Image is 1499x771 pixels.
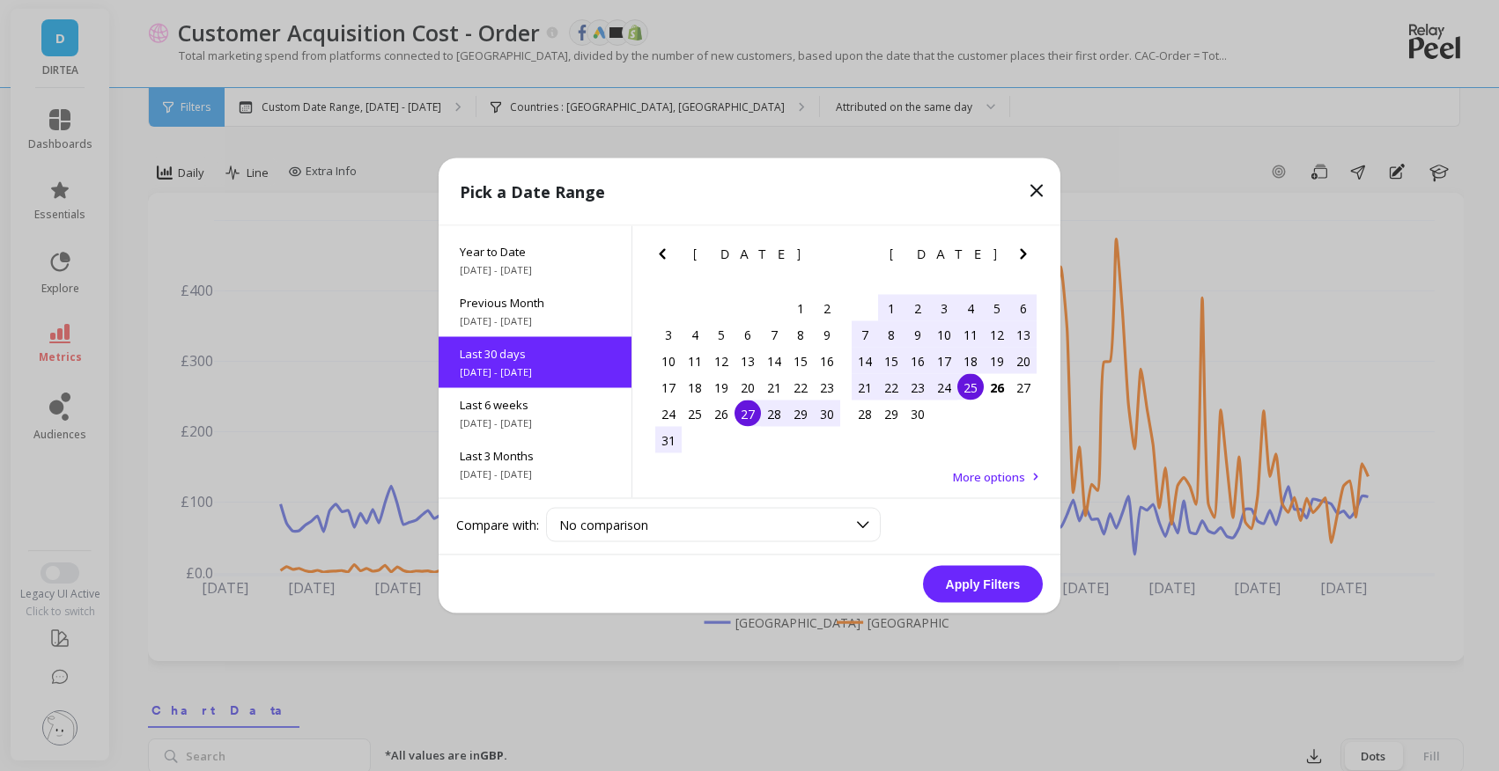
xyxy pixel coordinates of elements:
[953,469,1025,485] span: More options
[655,295,840,453] div: month 2025-08
[787,295,814,321] div: Choose Friday, August 1st, 2025
[460,365,610,379] span: [DATE] - [DATE]
[931,374,957,400] div: Choose Wednesday, September 24th, 2025
[682,374,708,400] div: Choose Monday, August 18th, 2025
[460,295,610,311] span: Previous Month
[708,321,735,348] div: Choose Tuesday, August 5th, 2025
[1013,244,1041,272] button: Next Month
[814,321,840,348] div: Choose Saturday, August 9th, 2025
[905,321,931,348] div: Choose Tuesday, September 9th, 2025
[905,348,931,374] div: Choose Tuesday, September 16th, 2025
[931,321,957,348] div: Choose Wednesday, September 10th, 2025
[848,244,876,272] button: Previous Month
[787,348,814,374] div: Choose Friday, August 15th, 2025
[814,295,840,321] div: Choose Saturday, August 2nd, 2025
[460,180,605,204] p: Pick a Date Range
[708,348,735,374] div: Choose Tuesday, August 12th, 2025
[957,348,984,374] div: Choose Thursday, September 18th, 2025
[852,348,878,374] div: Choose Sunday, September 14th, 2025
[735,374,761,400] div: Choose Wednesday, August 20th, 2025
[905,295,931,321] div: Choose Tuesday, September 2nd, 2025
[460,346,610,362] span: Last 30 days
[456,516,539,533] label: Compare with:
[735,348,761,374] div: Choose Wednesday, August 13th, 2025
[878,321,905,348] div: Choose Monday, September 8th, 2025
[931,348,957,374] div: Choose Wednesday, September 17th, 2025
[460,397,610,413] span: Last 6 weeks
[787,400,814,427] div: Choose Friday, August 29th, 2025
[814,348,840,374] div: Choose Saturday, August 16th, 2025
[1010,321,1037,348] div: Choose Saturday, September 13th, 2025
[816,244,845,272] button: Next Month
[735,321,761,348] div: Choose Wednesday, August 6th, 2025
[655,321,682,348] div: Choose Sunday, August 3rd, 2025
[655,348,682,374] div: Choose Sunday, August 10th, 2025
[787,321,814,348] div: Choose Friday, August 8th, 2025
[957,374,984,400] div: Choose Thursday, September 25th, 2025
[693,247,803,261] span: [DATE]
[682,400,708,427] div: Choose Monday, August 25th, 2025
[460,467,610,481] span: [DATE] - [DATE]
[814,400,840,427] div: Choose Saturday, August 30th, 2025
[655,427,682,453] div: Choose Sunday, August 31st, 2025
[761,321,787,348] div: Choose Thursday, August 7th, 2025
[852,374,878,400] div: Choose Sunday, September 21st, 2025
[460,314,610,328] span: [DATE] - [DATE]
[878,295,905,321] div: Choose Monday, September 1st, 2025
[878,374,905,400] div: Choose Monday, September 22nd, 2025
[708,400,735,427] div: Choose Tuesday, August 26th, 2025
[655,374,682,400] div: Choose Sunday, August 17th, 2025
[460,263,610,277] span: [DATE] - [DATE]
[1010,374,1037,400] div: Choose Saturday, September 27th, 2025
[957,295,984,321] div: Choose Thursday, September 4th, 2025
[708,374,735,400] div: Choose Tuesday, August 19th, 2025
[814,374,840,400] div: Choose Saturday, August 23rd, 2025
[655,400,682,427] div: Choose Sunday, August 24th, 2025
[460,244,610,260] span: Year to Date
[761,400,787,427] div: Choose Thursday, August 28th, 2025
[735,400,761,427] div: Choose Wednesday, August 27th, 2025
[890,247,1000,261] span: [DATE]
[852,400,878,427] div: Choose Sunday, September 28th, 2025
[984,295,1010,321] div: Choose Friday, September 5th, 2025
[1010,348,1037,374] div: Choose Saturday, September 20th, 2025
[460,448,610,464] span: Last 3 Months
[931,295,957,321] div: Choose Wednesday, September 3rd, 2025
[652,244,680,272] button: Previous Month
[905,374,931,400] div: Choose Tuesday, September 23rd, 2025
[1010,295,1037,321] div: Choose Saturday, September 6th, 2025
[682,348,708,374] div: Choose Monday, August 11th, 2025
[878,348,905,374] div: Choose Monday, September 15th, 2025
[761,348,787,374] div: Choose Thursday, August 14th, 2025
[984,348,1010,374] div: Choose Friday, September 19th, 2025
[984,374,1010,400] div: Choose Friday, September 26th, 2025
[878,400,905,427] div: Choose Monday, September 29th, 2025
[559,517,648,533] span: No comparison
[852,321,878,348] div: Choose Sunday, September 7th, 2025
[905,400,931,427] div: Choose Tuesday, September 30th, 2025
[984,321,1010,348] div: Choose Friday, September 12th, 2025
[682,321,708,348] div: Choose Monday, August 4th, 2025
[761,374,787,400] div: Choose Thursday, August 21st, 2025
[460,416,610,430] span: [DATE] - [DATE]
[787,374,814,400] div: Choose Friday, August 22nd, 2025
[957,321,984,348] div: Choose Thursday, September 11th, 2025
[852,295,1037,427] div: month 2025-09
[923,566,1043,603] button: Apply Filters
